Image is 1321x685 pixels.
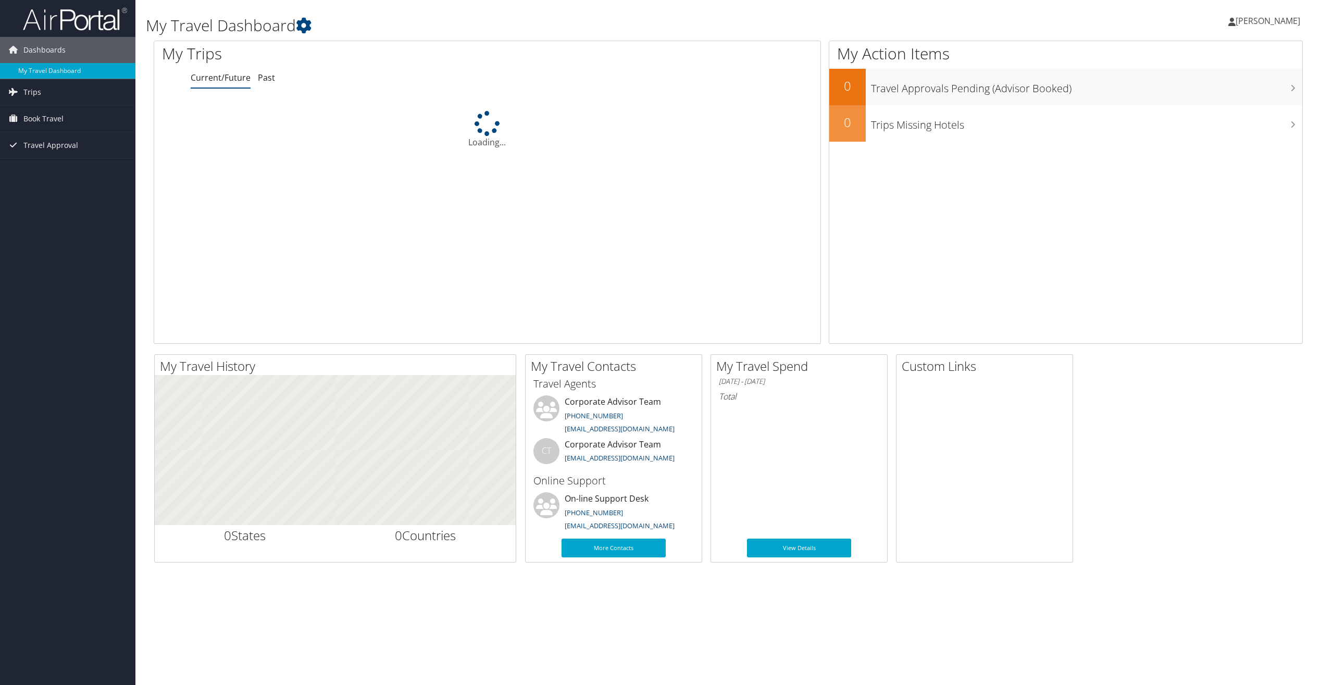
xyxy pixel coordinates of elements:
h1: My Travel Dashboard [146,15,923,36]
span: [PERSON_NAME] [1236,15,1300,27]
a: 0Trips Missing Hotels [829,105,1302,142]
h2: 0 [829,114,866,131]
a: [EMAIL_ADDRESS][DOMAIN_NAME] [565,424,675,433]
span: 0 [395,527,402,544]
h3: Online Support [533,474,694,488]
span: 0 [224,527,231,544]
li: On-line Support Desk [528,492,699,535]
h1: My Trips [162,43,535,65]
div: CT [533,438,559,464]
a: [PHONE_NUMBER] [565,508,623,517]
span: Dashboards [23,37,66,63]
h3: Travel Approvals Pending (Advisor Booked) [871,76,1302,96]
span: Travel Approval [23,132,78,158]
h2: My Travel Spend [716,357,887,375]
li: Corporate Advisor Team [528,395,699,438]
li: Corporate Advisor Team [528,438,699,472]
img: airportal-logo.png [23,7,127,31]
h6: Total [719,391,879,402]
h3: Trips Missing Hotels [871,113,1302,132]
a: [EMAIL_ADDRESS][DOMAIN_NAME] [565,521,675,530]
a: Past [258,72,275,83]
h1: My Action Items [829,43,1302,65]
a: [EMAIL_ADDRESS][DOMAIN_NAME] [565,453,675,463]
div: Loading... [154,111,820,148]
a: 0Travel Approvals Pending (Advisor Booked) [829,69,1302,105]
a: More Contacts [562,539,666,557]
h3: Travel Agents [533,377,694,391]
h2: My Travel Contacts [531,357,702,375]
h6: [DATE] - [DATE] [719,377,879,387]
a: [PERSON_NAME] [1228,5,1311,36]
a: View Details [747,539,851,557]
h2: Countries [343,527,508,544]
h2: 0 [829,77,866,95]
a: [PHONE_NUMBER] [565,411,623,420]
h2: States [163,527,328,544]
a: Current/Future [191,72,251,83]
h2: My Travel History [160,357,516,375]
span: Book Travel [23,106,64,132]
h2: Custom Links [902,357,1073,375]
span: Trips [23,79,41,105]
